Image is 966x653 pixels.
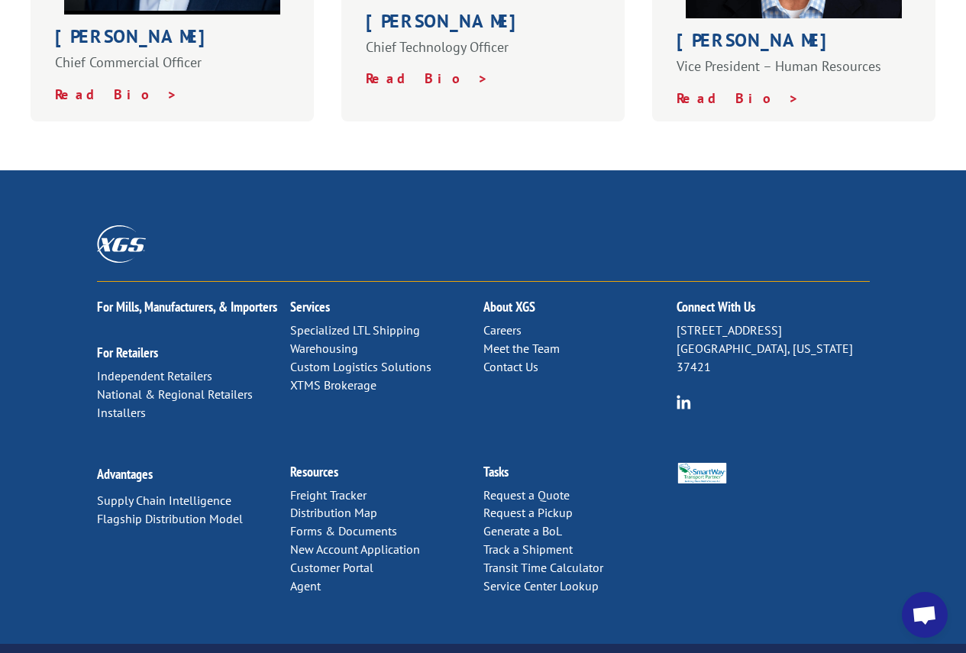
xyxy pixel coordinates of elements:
a: Request a Quote [483,487,570,503]
a: For Retailers [97,344,158,361]
a: Service Center Lookup [483,578,599,593]
img: XGS_Logos_ALL_2024_All_White [97,225,146,263]
a: Freight Tracker [290,487,367,503]
a: Distribution Map [290,505,377,520]
a: About XGS [483,298,535,315]
a: Customer Portal [290,560,373,575]
a: Custom Logistics Solutions [290,359,431,374]
a: Supply Chain Intelligence [97,493,231,508]
a: Read Bio > [677,89,800,107]
a: Advantages [97,465,153,483]
h1: [PERSON_NAME] [55,27,290,53]
p: Vice President – Human Resources [677,57,912,89]
div: Open chat [902,592,948,638]
h2: Tasks [483,465,677,487]
h2: Connect With Us [677,300,870,322]
a: Installers [97,405,146,420]
a: Careers [483,322,522,338]
img: Smartway_Logo [677,463,729,484]
a: Forms & Documents [290,523,397,538]
img: group-6 [677,395,691,409]
a: Agent [290,578,321,593]
p: [STREET_ADDRESS] [GEOGRAPHIC_DATA], [US_STATE] 37421 [677,322,870,376]
a: Flagship Distribution Model [97,511,243,526]
a: Generate a BoL [483,523,562,538]
a: Transit Time Calculator [483,560,603,575]
h1: [PERSON_NAME] [366,12,601,38]
a: Meet the Team [483,341,560,356]
a: Request a Pickup [483,505,573,520]
a: Track a Shipment [483,541,573,557]
a: National & Regional Retailers [97,386,253,402]
a: Specialized LTL Shipping [290,322,420,338]
a: Independent Retailers [97,368,212,383]
a: Contact Us [483,359,538,374]
p: Chief Technology Officer [366,38,601,70]
a: Warehousing [290,341,358,356]
a: New Account Application [290,541,420,557]
a: Read Bio > [55,86,178,103]
a: Read Bio > [366,70,489,87]
a: Services [290,298,330,315]
p: Chief Commercial Officer [55,53,290,86]
a: XTMS Brokerage [290,377,376,393]
h1: [PERSON_NAME] [677,31,912,57]
a: Resources [290,463,338,480]
a: For Mills, Manufacturers, & Importers [97,298,277,315]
